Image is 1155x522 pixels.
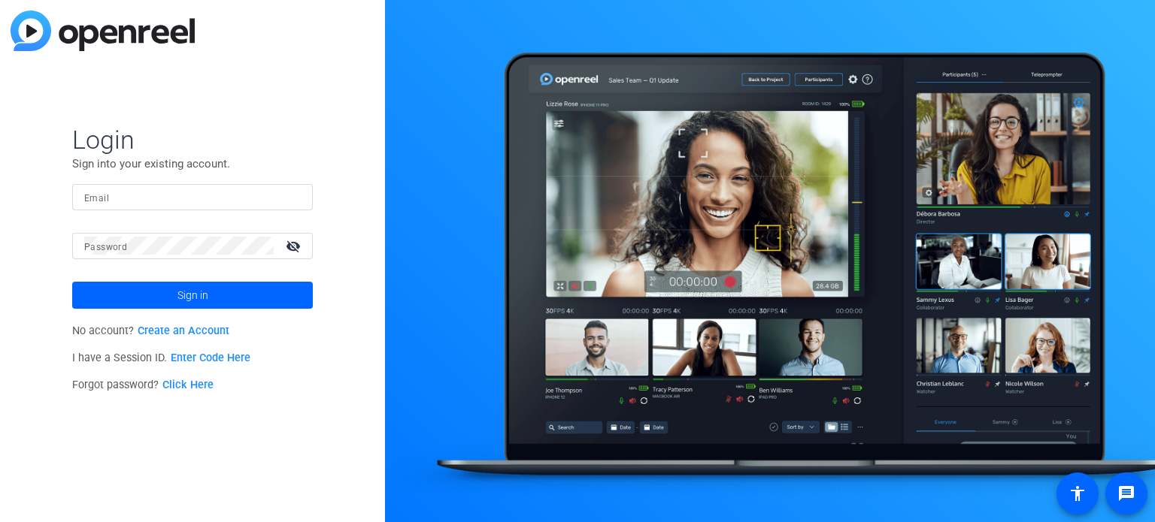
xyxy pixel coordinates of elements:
span: Login [72,124,313,155]
mat-label: Password [84,242,127,252]
a: Create an Account [138,324,229,337]
mat-label: Email [84,193,109,204]
a: Enter Code Here [171,352,250,364]
mat-icon: accessibility [1069,484,1087,502]
input: Enter Email Address [84,188,301,206]
mat-icon: visibility_off [277,235,313,257]
span: No account? [72,324,229,337]
mat-icon: message [1117,484,1135,502]
p: Sign into your existing account. [72,155,313,172]
a: Click Here [162,379,214,391]
span: I have a Session ID. [72,352,250,364]
img: blue-gradient.svg [11,11,195,51]
button: Sign in [72,282,313,309]
span: Forgot password? [72,379,214,391]
span: Sign in [177,276,208,314]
